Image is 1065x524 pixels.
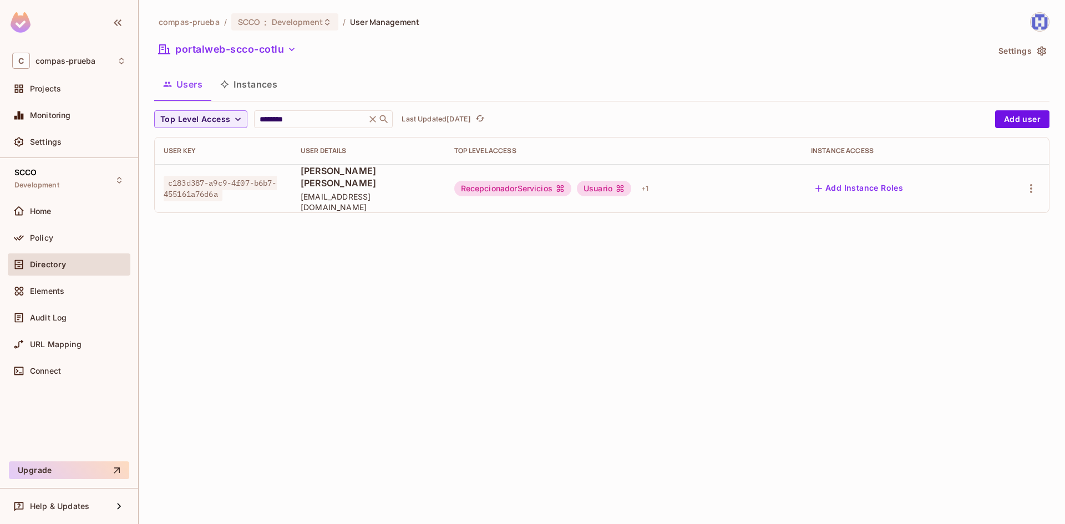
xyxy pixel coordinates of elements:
[343,17,346,27] li: /
[30,260,66,269] span: Directory
[301,146,437,155] div: User Details
[475,114,485,125] span: refresh
[30,138,62,146] span: Settings
[154,70,211,98] button: Users
[811,180,907,197] button: Add Instance Roles
[272,17,323,27] span: Development
[211,70,286,98] button: Instances
[14,181,59,190] span: Development
[471,113,486,126] span: Click to refresh data
[30,207,52,216] span: Home
[30,84,61,93] span: Projects
[1031,13,1049,31] img: gcarrillo@compas.com.co
[224,17,227,27] li: /
[473,113,486,126] button: refresh
[30,233,53,242] span: Policy
[994,42,1049,60] button: Settings
[350,17,419,27] span: User Management
[454,181,571,196] div: RecepcionadorServicios
[30,313,67,322] span: Audit Log
[811,146,982,155] div: Instance Access
[14,168,37,177] span: SCCO
[301,191,437,212] span: [EMAIL_ADDRESS][DOMAIN_NAME]
[577,181,631,196] div: Usuario
[154,110,247,128] button: Top Level Access
[30,367,61,375] span: Connect
[164,176,277,201] span: c183d387-a9c9-4f07-b6b7-455161a76d6a
[35,57,95,65] span: Workspace: compas-prueba
[30,340,82,349] span: URL Mapping
[454,146,793,155] div: Top Level Access
[12,53,30,69] span: C
[995,110,1049,128] button: Add user
[637,180,653,197] div: + 1
[263,18,267,27] span: :
[30,287,64,296] span: Elements
[9,461,129,479] button: Upgrade
[11,12,31,33] img: SReyMgAAAABJRU5ErkJggg==
[301,165,437,189] span: [PERSON_NAME] [PERSON_NAME]
[160,113,230,126] span: Top Level Access
[164,146,283,155] div: User Key
[159,17,220,27] span: the active workspace
[154,40,301,58] button: portalweb-scco-cotlu
[30,111,71,120] span: Monitoring
[402,115,471,124] p: Last Updated [DATE]
[238,17,260,27] span: SCCO
[30,502,89,511] span: Help & Updates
